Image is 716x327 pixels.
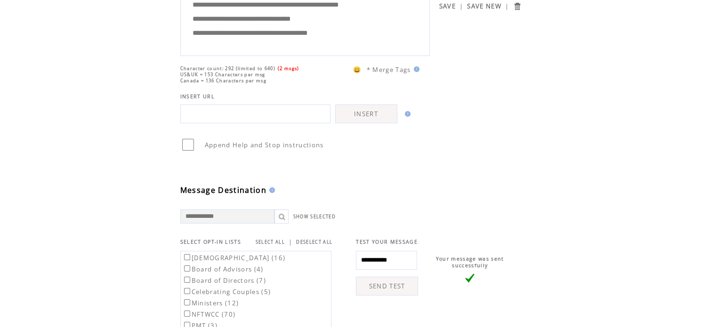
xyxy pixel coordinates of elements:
label: Board of Directors (7) [182,276,266,285]
label: Board of Advisors (4) [182,265,264,273]
a: INSERT [335,104,397,123]
label: [DEMOGRAPHIC_DATA] (16) [182,254,286,262]
a: SEND TEST [356,277,418,295]
img: help.gif [402,111,410,117]
span: SELECT OPT-IN LISTS [180,239,241,245]
a: SAVE [439,2,456,10]
a: SHOW SELECTED [293,214,336,220]
input: Submit [513,2,522,11]
label: Ministers (12) [182,299,239,307]
span: * Merge Tags [367,65,411,74]
input: NFTWCC (70) [184,311,190,317]
span: INSERT URL [180,93,215,100]
input: Board of Advisors (4) [184,265,190,271]
span: Message Destination [180,185,266,195]
label: Celebrating Couples (5) [182,287,271,296]
span: | [459,2,463,10]
span: Canada = 136 Characters per msg [180,78,266,84]
span: | [505,2,509,10]
span: | [289,238,292,246]
label: NFTWCC (70) [182,310,236,319]
input: Ministers (12) [184,299,190,305]
a: SAVE NEW [467,2,501,10]
img: help.gif [266,187,275,193]
a: SELECT ALL [256,239,285,245]
span: US&UK = 153 Characters per msg [180,72,265,78]
span: Append Help and Stop instructions [205,141,324,149]
a: DESELECT ALL [296,239,332,245]
input: Board of Directors (7) [184,277,190,283]
span: Character count: 292 (limited to 640) [180,65,275,72]
span: Your message was sent successfully [436,255,504,269]
img: help.gif [411,66,419,72]
input: Celebrating Couples (5) [184,288,190,294]
img: vLarge.png [465,273,475,283]
span: (2 msgs) [278,65,299,72]
input: [DEMOGRAPHIC_DATA] (16) [184,254,190,260]
span: 😀 [353,65,362,74]
span: TEST YOUR MESSAGE [356,239,418,245]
